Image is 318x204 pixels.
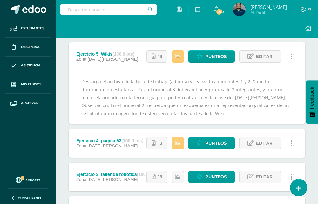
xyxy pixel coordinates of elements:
span: 1949 [216,8,223,15]
span: [PERSON_NAME] [250,4,287,10]
strong: (100.0 pts) [121,138,143,143]
button: Feedback - Mostrar encuesta [306,80,318,124]
a: Disciplina [5,38,51,57]
span: Cerrar panel [18,196,42,200]
a: 13 [146,50,167,63]
span: [DATE][PERSON_NAME] [88,177,138,182]
a: 13 [146,137,167,149]
span: 13 [158,137,162,149]
a: Mis cursos [5,75,51,94]
span: Mis cursos [21,82,41,87]
span: Punteos [205,137,227,149]
span: [DATE][PERSON_NAME] [88,57,138,62]
span: Soporte [26,178,41,182]
div: Descarga el archivo de la hoja de trabajo (adjunta) y realiza los numerales 1 y 2. Sube tu docume... [69,71,305,124]
span: 13 [158,51,162,62]
a: Punteos [188,137,235,149]
img: d8373e4dfd60305494891825aa241832.png [233,3,246,16]
span: 19 [158,171,162,183]
a: Punteos [188,171,235,183]
input: Busca un usuario... [60,4,157,15]
a: Asistencia [5,57,51,75]
span: Asistencia [21,63,41,68]
span: Zona [76,57,86,62]
div: Ejercicio 5, Wikis [76,51,138,57]
div: Ejercicio 3, taller de robótica [76,172,159,177]
span: Editar [256,171,273,183]
span: Zona [76,143,86,148]
span: Zona [76,177,86,182]
span: Punteos [205,171,227,183]
span: Estudiantes [21,26,44,31]
span: Disciplina [21,44,40,50]
span: Editar [256,51,273,62]
span: Editar [256,137,273,149]
a: Estudiantes [5,19,51,38]
a: 19 [146,171,167,183]
span: Mi Perfil [250,10,287,15]
a: Soporte [8,175,48,184]
span: Punteos [205,51,227,62]
span: Feedback [309,87,315,109]
span: Archivos [21,100,38,105]
span: [DATE][PERSON_NAME] [88,143,138,148]
strong: (100.0 pts) [112,51,134,57]
a: Punteos [188,50,235,63]
div: Ejercicio 4, página 53 [76,138,144,143]
a: Archivos [5,94,51,112]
